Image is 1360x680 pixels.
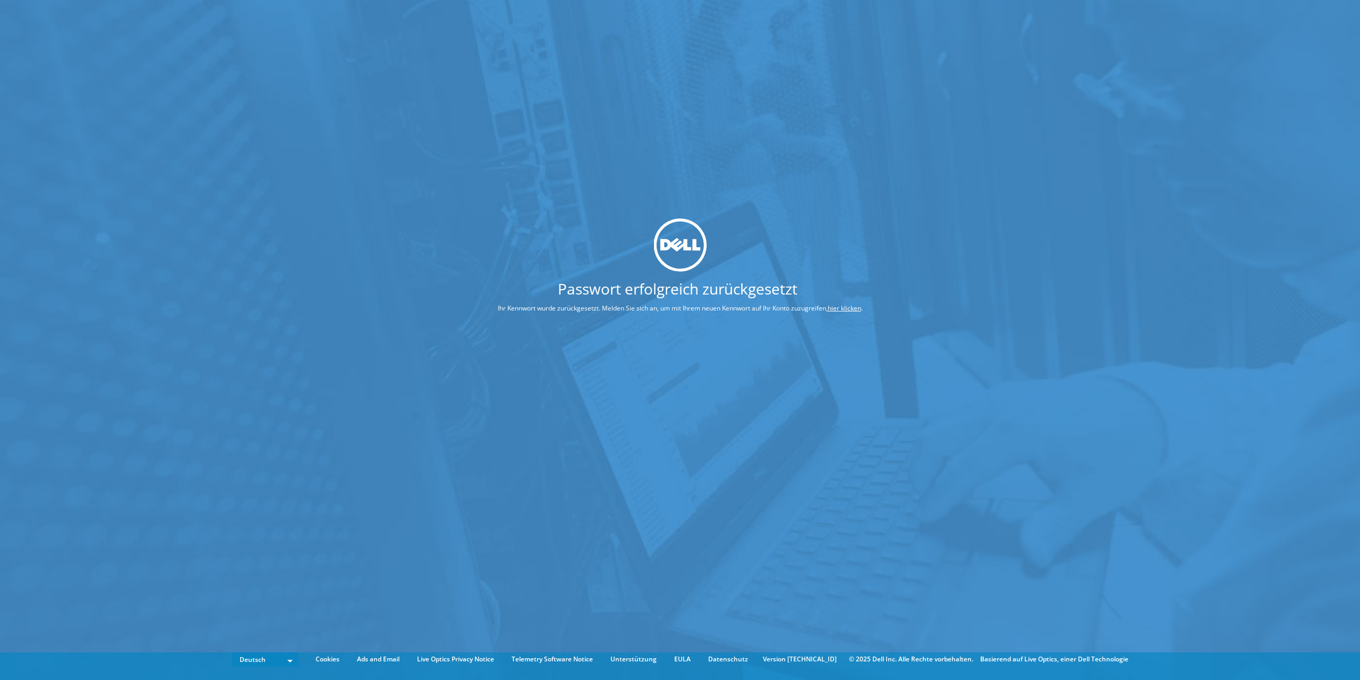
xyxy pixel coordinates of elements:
a: Datenschutz [700,653,756,665]
p: Ihr Kennwort wurde zurückgesetzt. Melden Sie sich an, um mit Ihrem neuen Kennwort auf Ihr Konto z... [458,303,903,314]
li: © 2025 Dell Inc. Alle Rechte vorbehalten. [844,653,979,665]
li: Basierend auf Live Optics, einer Dell Technologie [980,653,1128,665]
a: Unterstützung [602,653,665,665]
img: dell_svg_logo.svg [653,218,707,271]
li: Version [TECHNICAL_ID] [758,653,842,665]
a: Telemetry Software Notice [504,653,601,665]
h1: Passwort erfolgreich zurückgesetzt [458,281,897,296]
a: Cookies [308,653,347,665]
a: Ads and Email [349,653,407,665]
a: hier klicken [828,304,861,313]
a: EULA [666,653,699,665]
a: Live Optics Privacy Notice [409,653,502,665]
